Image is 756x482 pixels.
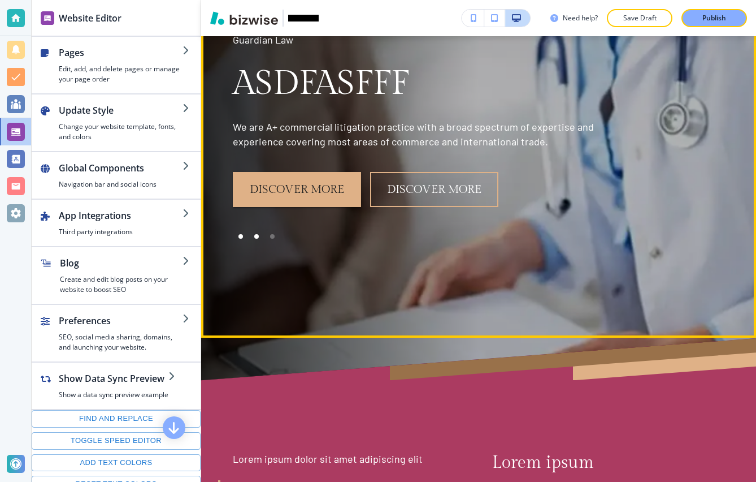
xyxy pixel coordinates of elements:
h4: Show a data sync preview example [59,390,168,400]
img: Bizwise Logo [210,11,278,25]
button: Find and replace [32,410,201,428]
button: Update StyleChange your website template, fonts, and colors [32,94,201,151]
p: Publish [702,13,726,23]
h2: App Integrations [59,209,183,222]
button: Publish [681,9,747,27]
p: Save Draft [622,13,658,23]
h3: Need help? [563,13,598,23]
button: App IntegrationsThird party integrations [32,200,201,246]
p: Lorem ipsum [492,452,724,475]
h2: Preferences [59,314,183,328]
p: We are A+ commercial litigation practice with a broad spectrum of expertise and experience coveri... [233,120,595,149]
img: Your Logo [288,15,319,22]
p: asdfasfff [233,61,595,106]
h4: Change your website template, fonts, and colors [59,122,183,142]
button: Global ComponentsNavigation bar and social icons [32,152,201,199]
p: Guardian Law [233,33,595,48]
button: Add text colors [32,454,201,472]
h4: SEO, social media sharing, domains, and launching your website. [59,332,183,352]
h4: Create and edit blog posts on your website to boost SEO [60,274,183,295]
button: Show Data Sync PreviewShow a data sync preview example [32,363,186,409]
h2: Global Components [59,161,183,175]
h2: Pages [59,46,183,59]
button: Save Draft [607,9,672,27]
h4: Navigation bar and social icons [59,179,183,190]
h2: Website Editor [59,11,121,25]
button: Toggle speed editor [32,432,201,450]
h4: Third party integrations [59,227,183,237]
button: PreferencesSEO, social media sharing, domains, and launching your website. [32,305,201,361]
h4: Edit, add, and delete pages or manage your page order [59,64,183,84]
button: discover more [370,172,498,207]
h2: Blog [60,256,183,270]
h2: Update Style [59,104,183,117]
button: BlogCreate and edit blog posts on your website to boost SEO [32,247,201,304]
button: discover more [233,172,361,207]
button: PagesEdit, add, and delete pages or manage your page order [32,37,201,93]
p: Lorem ipsum dolor sit amet adipiscing elit [233,452,465,467]
h2: Show Data Sync Preview [59,372,168,385]
img: editor icon [41,11,54,25]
